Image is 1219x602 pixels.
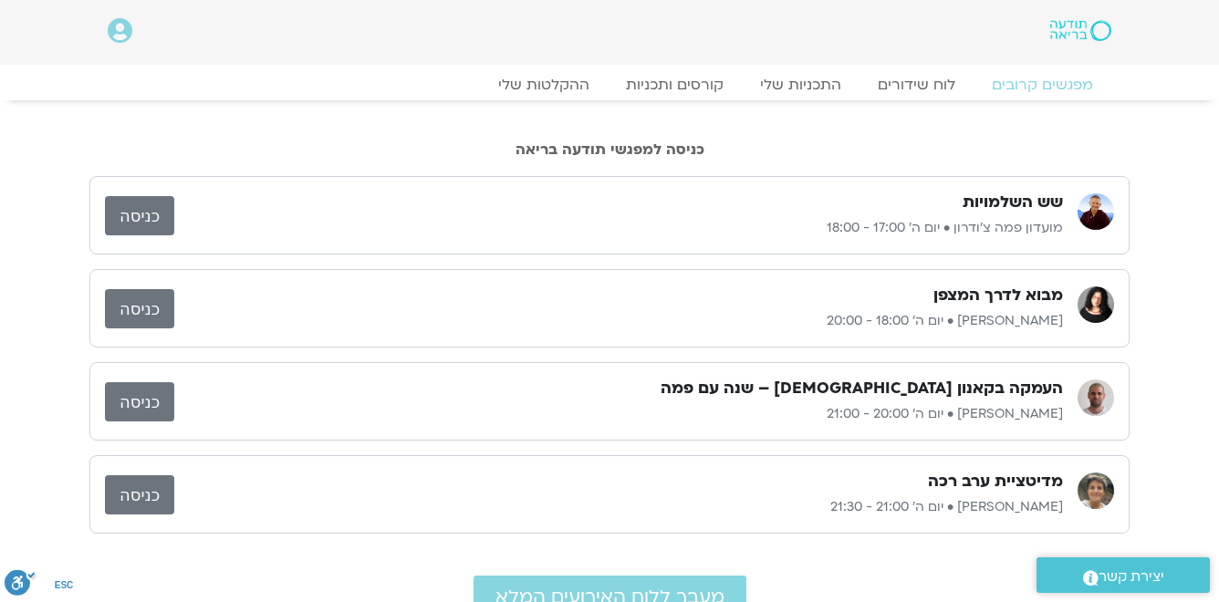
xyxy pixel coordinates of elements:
[105,475,174,514] a: כניסה
[1037,557,1210,593] a: יצירת קשר
[174,496,1063,518] p: [PERSON_NAME] • יום ה׳ 21:00 - 21:30
[174,217,1063,239] p: מועדון פמה צ'ודרון • יום ה׳ 17:00 - 18:00
[860,76,974,94] a: לוח שידורים
[742,76,860,94] a: התכניות שלי
[174,310,1063,332] p: [PERSON_NAME] • יום ה׳ 18:00 - 20:00
[974,76,1111,94] a: מפגשים קרובים
[1078,379,1114,416] img: דקל קנטי
[105,382,174,421] a: כניסה
[963,192,1063,213] h3: שש השלמויות
[174,403,1063,425] p: [PERSON_NAME] • יום ה׳ 20:00 - 21:00
[1078,472,1114,509] img: נעם גרייף
[1099,565,1164,589] span: יצירת קשר
[928,471,1063,493] h3: מדיטציית ערב רכה
[105,196,174,235] a: כניסה
[108,76,1111,94] nav: Menu
[933,285,1063,306] h3: מבוא לדרך המצפן
[1078,286,1114,323] img: ארנינה קשתן
[1078,193,1114,230] img: מועדון פמה צ'ודרון
[661,378,1063,400] h3: העמקה בקאנון [DEMOGRAPHIC_DATA] – שנה עם פמה
[89,141,1130,158] h2: כניסה למפגשי תודעה בריאה
[105,289,174,328] a: כניסה
[608,76,742,94] a: קורסים ותכניות
[480,76,608,94] a: ההקלטות שלי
